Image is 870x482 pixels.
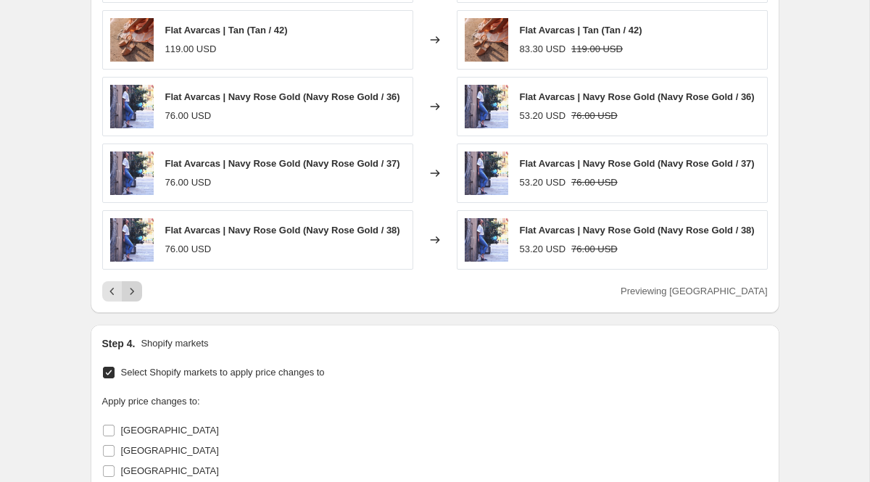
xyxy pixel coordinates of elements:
div: 53.20 USD [520,175,566,190]
span: Flat Avarcas | Tan (Tan / 42) [520,25,642,36]
span: Select Shopify markets to apply price changes to [121,367,325,378]
div: 53.20 USD [520,109,566,123]
h2: Step 4. [102,336,136,351]
span: Flat Avarcas | Navy Rose Gold (Navy Rose Gold / 36) [520,91,755,102]
button: Next [122,281,142,302]
button: Previous [102,281,123,302]
span: Flat Avarcas | Navy Rose Gold (Navy Rose Gold / 38) [520,225,755,236]
span: [GEOGRAPHIC_DATA] [121,465,219,476]
strike: 76.00 USD [571,109,618,123]
strike: 76.00 USD [571,242,618,257]
span: Apply price changes to: [102,396,200,407]
div: 76.00 USD [165,242,212,257]
span: [GEOGRAPHIC_DATA] [121,425,219,436]
img: PetitBarcelonaownerLaurenBarcelonacitystreets_80x.png [110,218,154,262]
span: Flat Avarcas | Navy Rose Gold (Navy Rose Gold / 38) [165,225,400,236]
img: PetitBarcelonaownerLaurenBarcelonacitystreets_80x.png [110,151,154,195]
img: PetitBarcelonaownerLaurenBarcelonacitystreets_80x.png [465,218,508,262]
span: Flat Avarcas | Navy Rose Gold (Navy Rose Gold / 36) [165,91,400,102]
nav: Pagination [102,281,142,302]
span: [GEOGRAPHIC_DATA] [121,445,219,456]
img: PetitBarcelonaownerLaurenBarcelonacitystreets_80x.png [465,85,508,128]
div: 76.00 USD [165,109,212,123]
strike: 76.00 USD [571,175,618,190]
img: PetitBarcelonaTanNubuckLeatherFlatAvarcaSandals_80x.png [110,18,154,62]
span: Flat Avarcas | Navy Rose Gold (Navy Rose Gold / 37) [520,158,755,169]
img: PetitBarcelonaownerLaurenBarcelonacitystreets_80x.png [110,85,154,128]
div: 76.00 USD [165,175,212,190]
p: Shopify markets [141,336,208,351]
span: Flat Avarcas | Tan (Tan / 42) [165,25,288,36]
img: PetitBarcelonaTanNubuckLeatherFlatAvarcaSandals_80x.png [465,18,508,62]
div: 53.20 USD [520,242,566,257]
span: Flat Avarcas | Navy Rose Gold (Navy Rose Gold / 37) [165,158,400,169]
img: PetitBarcelonaownerLaurenBarcelonacitystreets_80x.png [465,151,508,195]
div: 119.00 USD [165,42,217,57]
span: Previewing [GEOGRAPHIC_DATA] [621,286,768,296]
strike: 119.00 USD [571,42,623,57]
div: 83.30 USD [520,42,566,57]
